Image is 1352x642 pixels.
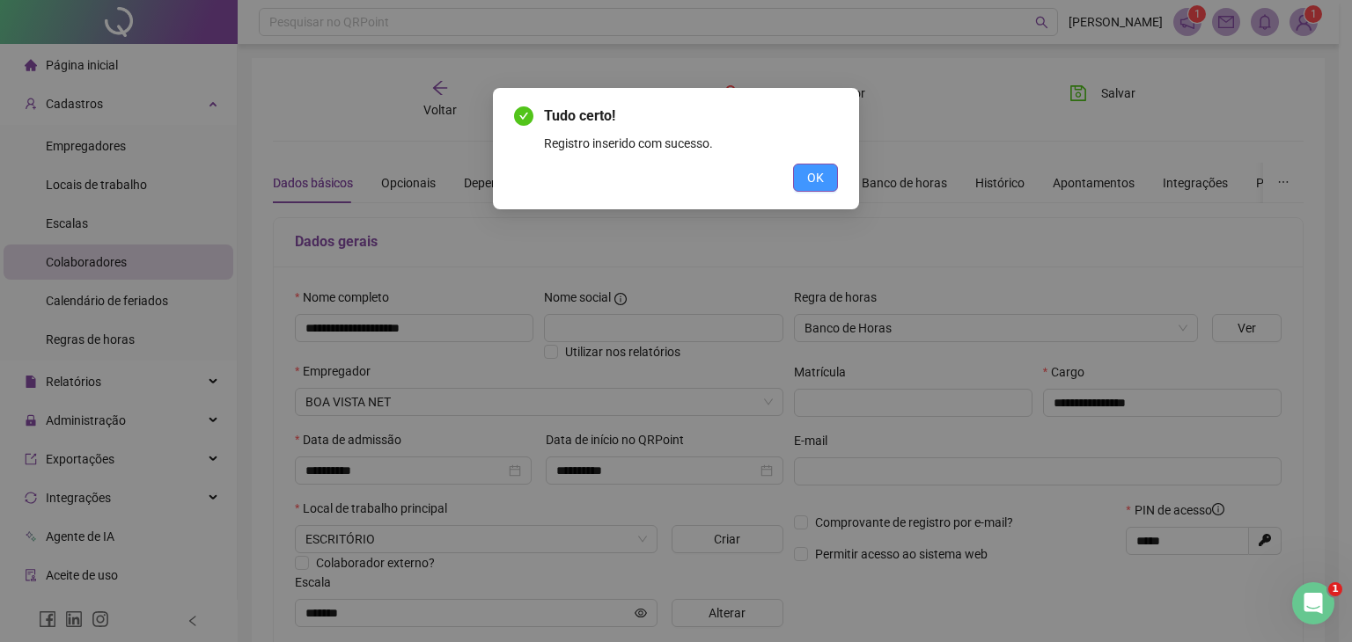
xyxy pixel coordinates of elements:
[544,107,615,124] span: Tudo certo!
[793,164,838,192] button: OK
[807,168,824,187] span: OK
[514,106,533,126] span: check-circle
[1328,582,1342,596] span: 1
[544,136,713,150] span: Registro inserido com sucesso.
[1292,582,1334,624] iframe: Intercom live chat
